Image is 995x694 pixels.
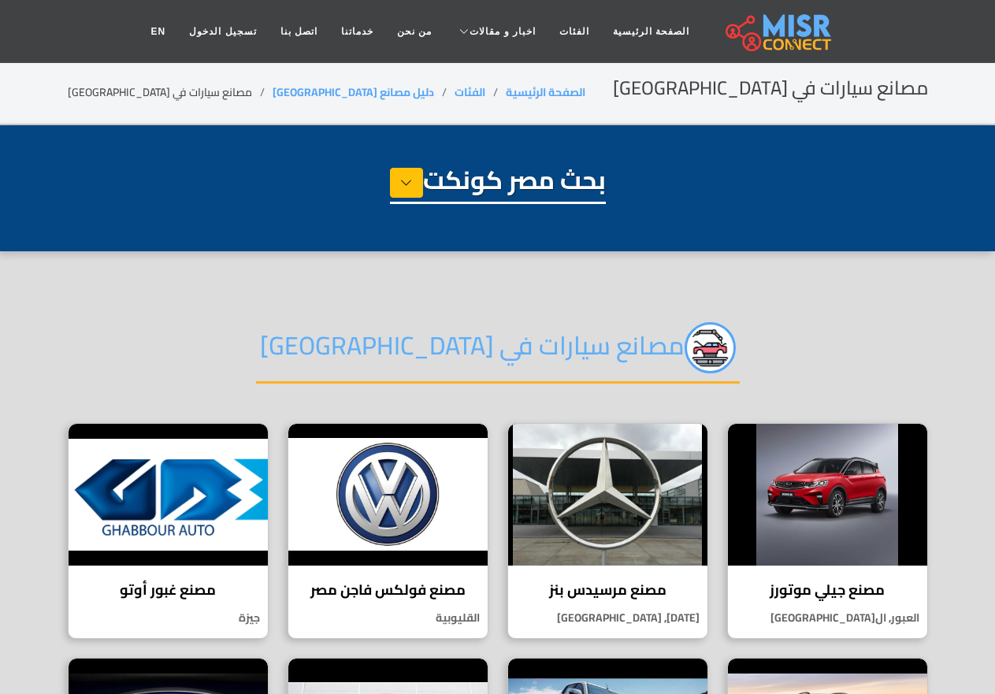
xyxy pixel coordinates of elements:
h2: مصانع سيارات في [GEOGRAPHIC_DATA] [256,322,740,384]
a: الصفحة الرئيسية [506,82,585,102]
img: مصنع فولكس فاجن مصر [288,424,488,566]
a: مصنع غبور أوتو مصنع غبور أوتو جيزة [58,423,278,640]
h2: مصانع سيارات في [GEOGRAPHIC_DATA] [613,77,928,100]
h4: مصنع فولكس فاجن مصر [300,581,476,599]
a: من نحن [385,17,444,46]
p: جيزة [69,610,268,626]
a: اتصل بنا [269,17,329,46]
p: [DATE], [GEOGRAPHIC_DATA] [508,610,707,626]
p: العبور, ال[GEOGRAPHIC_DATA] [728,610,927,626]
img: مصنع مرسيدس بنز [508,424,707,566]
h4: مصنع مرسيدس بنز [520,581,696,599]
li: مصانع سيارات في [GEOGRAPHIC_DATA] [68,84,273,101]
a: الفئات [455,82,485,102]
h1: بحث مصر كونكت [390,165,606,204]
p: القليوبية [288,610,488,626]
a: مصنع مرسيدس بنز مصنع مرسيدس بنز [DATE], [GEOGRAPHIC_DATA] [498,423,718,640]
img: مصنع جيلي موتورز [728,424,927,566]
span: اخبار و مقالات [470,24,536,39]
a: مصنع فولكس فاجن مصر مصنع فولكس فاجن مصر القليوبية [278,423,498,640]
a: الفئات [548,17,601,46]
img: KcsV4U5bcT0NjSiBF6BW.png [685,322,736,373]
h4: مصنع غبور أوتو [80,581,256,599]
a: EN [139,17,178,46]
img: main.misr_connect [726,12,831,51]
a: تسجيل الدخول [177,17,268,46]
h4: مصنع جيلي موتورز [740,581,915,599]
a: اخبار و مقالات [444,17,548,46]
a: خدماتنا [329,17,385,46]
a: مصنع جيلي موتورز مصنع جيلي موتورز العبور, ال[GEOGRAPHIC_DATA] [718,423,937,640]
a: الصفحة الرئيسية [601,17,701,46]
img: مصنع غبور أوتو [69,424,268,566]
a: دليل مصانع [GEOGRAPHIC_DATA] [273,82,434,102]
